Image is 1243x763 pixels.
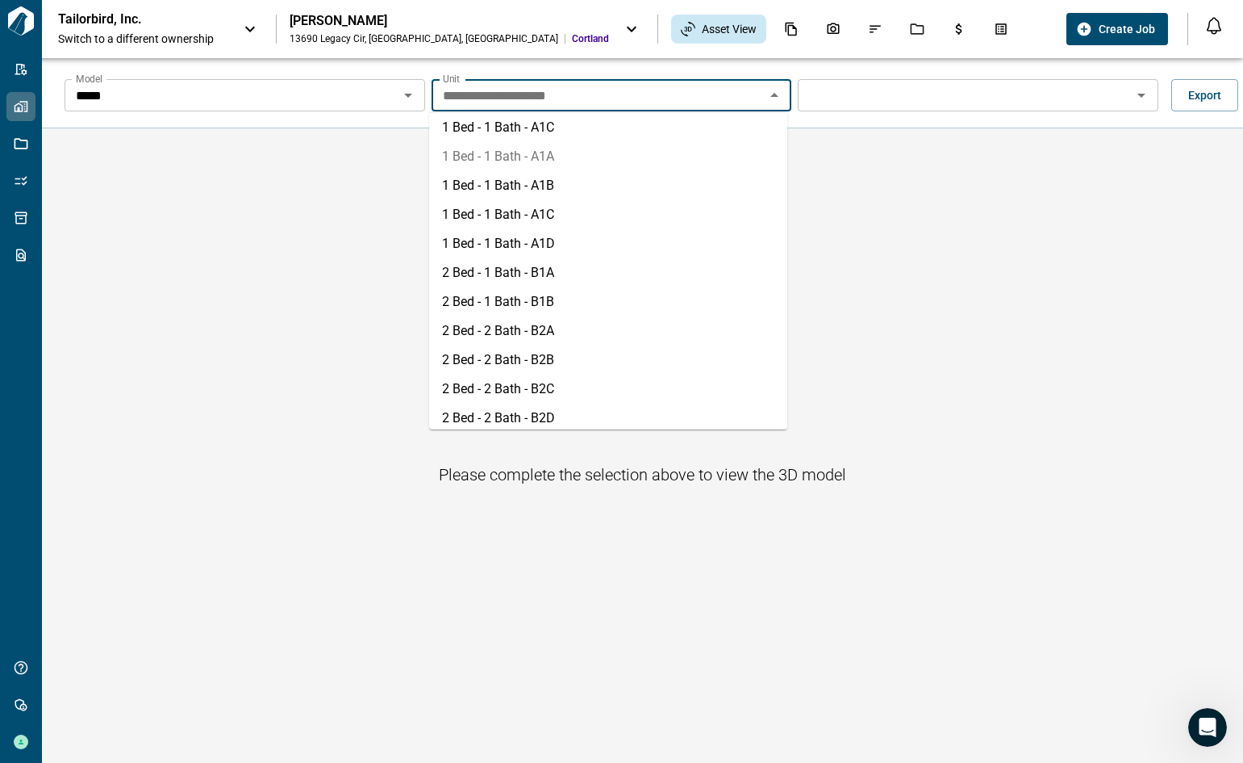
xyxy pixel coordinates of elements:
[763,84,786,107] button: Close
[429,142,787,171] li: 1 Bed - 1 Bath - A1A
[1188,708,1227,747] iframe: Intercom live chat
[671,15,766,44] div: Asset View
[942,15,976,43] div: Budgets
[429,287,787,317] li: 2 Bed - 1 Bath - B1B
[1130,84,1153,107] button: Open
[816,15,850,43] div: Photos
[429,317,787,346] li: 2 Bed - 2 Bath - B2A
[858,15,892,43] div: Issues & Info
[58,11,203,27] p: Tailorbird, Inc.
[572,32,609,45] span: Cortland
[290,32,558,45] div: 13690 Legacy Cir , [GEOGRAPHIC_DATA] , [GEOGRAPHIC_DATA]
[439,462,846,488] h6: Please complete the selection above to view the 3D model
[1066,13,1168,45] button: Create Job
[429,258,787,287] li: 2 Bed - 1 Bath - B1A
[429,171,787,200] li: 1 Bed - 1 Bath - A1B
[900,15,934,43] div: Jobs
[290,13,609,29] div: [PERSON_NAME]
[1188,87,1221,103] span: Export
[429,113,787,142] li: 1 Bed - 1 Bath - A1C
[58,31,227,47] span: Switch to a different ownership
[397,84,419,107] button: Open
[429,346,787,375] li: 2 Bed - 2 Bath - B2B
[429,375,787,404] li: 2 Bed - 2 Bath - B2C
[774,15,808,43] div: Documents
[429,404,787,433] li: 2 Bed - 2 Bath - B2D
[443,72,460,86] label: Unit
[1099,21,1155,37] span: Create Job
[984,15,1018,43] div: Takeoff Center
[1171,79,1238,111] button: Export
[429,229,787,258] li: 1 Bed - 1 Bath - A1D
[429,200,787,229] li: 1 Bed - 1 Bath - A1C
[1201,13,1227,39] button: Open notification feed
[76,72,102,86] label: Model
[702,21,757,37] span: Asset View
